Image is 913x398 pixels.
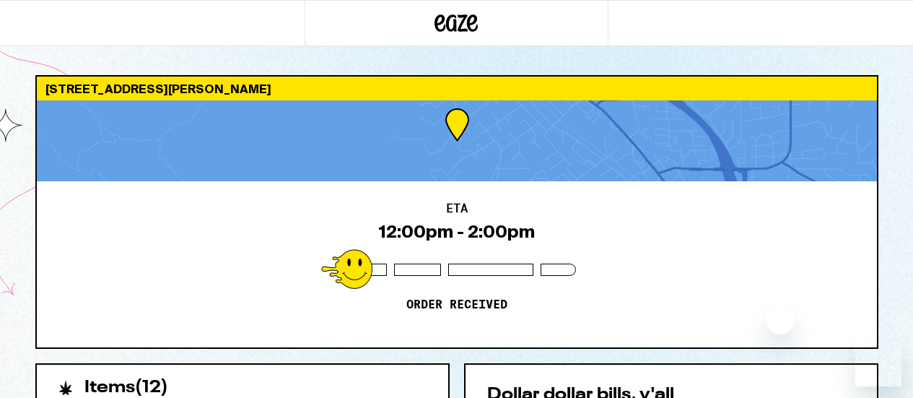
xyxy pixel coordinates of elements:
[84,379,168,397] h2: Items ( 12 )
[766,306,795,334] iframe: Close message
[855,340,901,386] iframe: Button to launch messaging window
[446,203,468,215] h2: ETA
[406,298,507,312] p: Order received
[378,222,535,242] div: 12:00pm - 2:00pm
[37,77,877,100] div: [STREET_ADDRESS][PERSON_NAME]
